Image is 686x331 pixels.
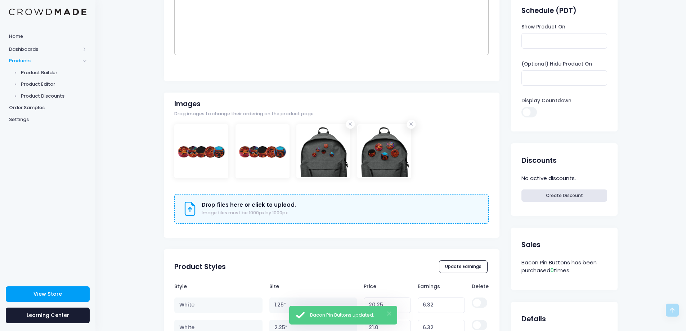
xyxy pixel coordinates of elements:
[387,312,391,316] button: ×
[33,290,62,298] span: View Store
[550,267,554,274] span: 0
[6,286,90,302] a: View Store
[521,61,592,68] label: (Optional) Hide Product On
[174,111,315,117] span: Drag images to change their ordering on the product page.
[310,312,391,319] div: Bacon Pin Buttons updated.
[439,260,488,273] button: Update Earnings
[174,100,201,108] h2: Images
[174,279,266,294] th: Style
[202,202,296,208] h3: Drop files here or click to upload.
[9,46,80,53] span: Dashboards
[27,312,69,319] span: Learning Center
[9,9,86,15] img: Logo
[174,263,226,271] h2: Product Styles
[266,279,360,294] th: Size
[9,104,86,111] span: Order Samples
[521,23,565,31] label: Show Product On
[521,189,607,202] a: Create Discount
[21,69,87,76] span: Product Builder
[9,57,80,64] span: Products
[202,210,289,216] span: Image files must be 1000px by 1000px.
[9,33,86,40] span: Home
[521,315,546,323] h2: Details
[21,93,87,100] span: Product Discounts
[9,116,86,123] span: Settings
[360,279,414,294] th: Price
[468,279,489,294] th: Delete
[521,258,607,276] div: Bacon Pin Buttons has been purchased times.
[414,279,468,294] th: Earnings
[21,81,87,88] span: Product Editor
[521,97,571,104] label: Display Countdown
[6,308,90,323] a: Learning Center
[521,6,577,15] h2: Schedule (PDT)
[521,241,541,249] h2: Sales
[521,156,557,165] h2: Discounts
[521,173,607,184] div: No active discounts.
